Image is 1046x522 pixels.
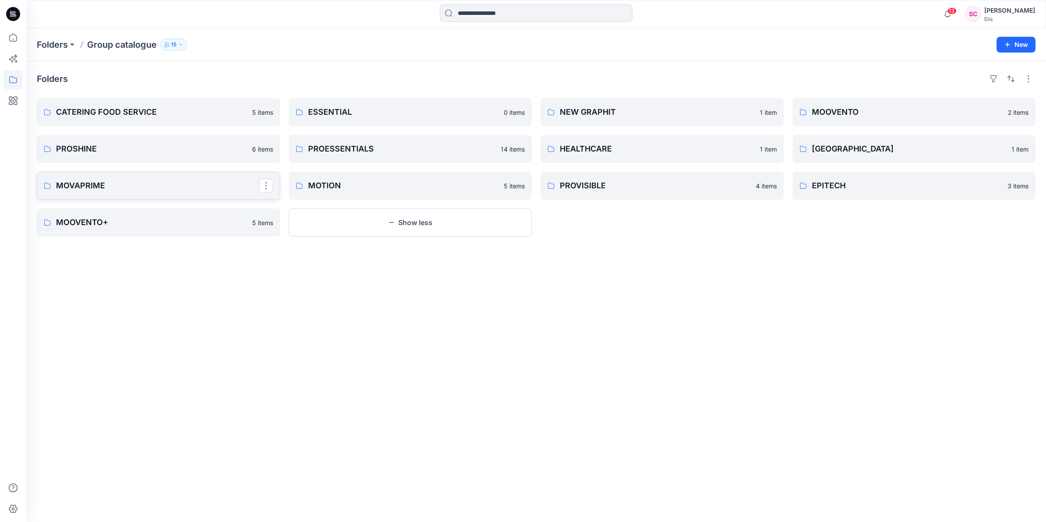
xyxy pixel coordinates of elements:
[541,172,784,200] a: PROVISIBLE4 items
[308,180,499,192] p: MOTION
[504,108,525,117] p: 0 items
[56,106,247,118] p: CATERING FOOD SERVICE
[812,143,1007,155] p: [GEOGRAPHIC_DATA]
[1011,145,1028,154] p: 1 item
[793,135,1036,163] a: [GEOGRAPHIC_DATA]1 item
[947,7,957,14] span: 13
[965,6,981,22] div: SC
[504,181,525,190] p: 5 items
[793,172,1036,200] a: EPITECH3 items
[760,145,777,154] p: 1 item
[252,108,273,117] p: 5 items
[793,98,1036,126] a: MOOVENTO2 items
[756,181,777,190] p: 4 items
[560,143,755,155] p: HEALTHCARE
[760,108,777,117] p: 1 item
[37,208,280,236] a: MOOVENTO+5 items
[56,143,247,155] p: PROSHINE
[812,106,1003,118] p: MOOVENTO
[171,40,176,49] p: 15
[37,135,280,163] a: PROSHINE6 items
[37,74,68,84] h4: Folders
[997,37,1035,53] button: New
[37,39,68,51] a: Folders
[501,145,525,154] p: 14 items
[289,98,532,126] a: ESSENTIAL0 items
[308,143,496,155] p: PROESSENTIALS
[984,16,1035,22] div: Elis
[1008,108,1028,117] p: 2 items
[37,172,280,200] a: MOVAPRIME
[87,39,157,51] p: Group catalogue
[289,208,532,236] button: Show less
[289,172,532,200] a: MOTION5 items
[56,216,247,229] p: MOOVENTO+
[252,145,273,154] p: 6 items
[37,98,280,126] a: CATERING FOOD SERVICE5 items
[1007,181,1028,190] p: 3 items
[289,135,532,163] a: PROESSENTIALS14 items
[252,218,273,227] p: 5 items
[984,5,1035,16] div: [PERSON_NAME]
[812,180,1003,192] p: EPITECH
[541,135,784,163] a: HEALTHCARE1 item
[160,39,187,51] button: 15
[308,106,499,118] p: ESSENTIAL
[560,180,751,192] p: PROVISIBLE
[56,180,259,192] p: MOVAPRIME
[541,98,784,126] a: NEW GRAPHIT1 item
[560,106,755,118] p: NEW GRAPHIT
